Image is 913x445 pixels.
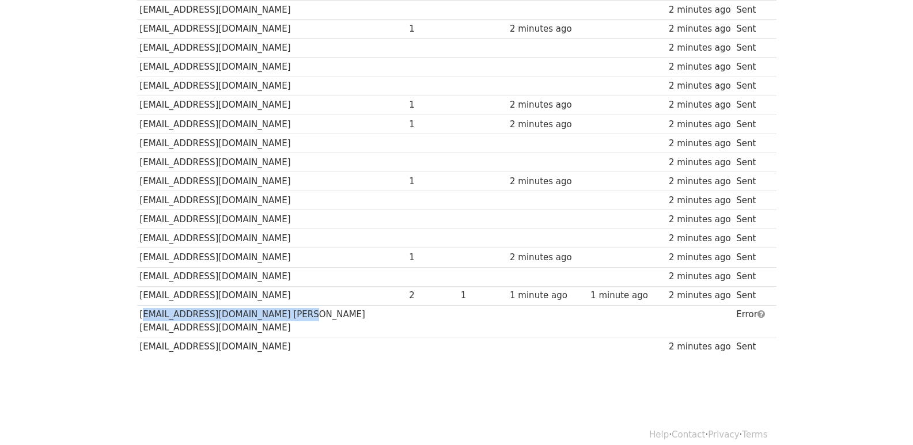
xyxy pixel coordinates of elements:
[137,172,407,191] td: [EMAIL_ADDRESS][DOMAIN_NAME]
[137,20,407,39] td: [EMAIL_ADDRESS][DOMAIN_NAME]
[733,134,770,153] td: Sent
[733,210,770,229] td: Sent
[137,96,407,115] td: [EMAIL_ADDRESS][DOMAIN_NAME]
[669,270,731,283] div: 2 minutes ago
[510,289,585,302] div: 1 minute ago
[733,20,770,39] td: Sent
[733,77,770,96] td: Sent
[669,289,731,302] div: 2 minutes ago
[733,286,770,305] td: Sent
[510,251,585,264] div: 2 minutes ago
[855,390,913,445] iframe: Chat Widget
[409,98,455,112] div: 1
[137,286,407,305] td: [EMAIL_ADDRESS][DOMAIN_NAME]
[669,98,731,112] div: 2 minutes ago
[510,98,585,112] div: 2 minutes ago
[409,289,455,302] div: 2
[733,39,770,58] td: Sent
[742,429,767,440] a: Terms
[669,41,731,55] div: 2 minutes ago
[409,175,455,188] div: 1
[409,22,455,36] div: 1
[733,267,770,286] td: Sent
[669,156,731,169] div: 2 minutes ago
[137,115,407,134] td: [EMAIL_ADDRESS][DOMAIN_NAME]
[137,58,407,77] td: [EMAIL_ADDRESS][DOMAIN_NAME]
[137,134,407,153] td: [EMAIL_ADDRESS][DOMAIN_NAME]
[669,194,731,207] div: 2 minutes ago
[669,60,731,74] div: 2 minutes ago
[733,248,770,267] td: Sent
[733,58,770,77] td: Sent
[137,191,407,210] td: [EMAIL_ADDRESS][DOMAIN_NAME]
[409,251,455,264] div: 1
[669,22,731,36] div: 2 minutes ago
[137,153,407,172] td: [EMAIL_ADDRESS][DOMAIN_NAME]
[669,340,731,353] div: 2 minutes ago
[137,248,407,267] td: [EMAIL_ADDRESS][DOMAIN_NAME]
[733,229,770,248] td: Sent
[733,96,770,115] td: Sent
[137,210,407,229] td: ​[EMAIL_ADDRESS][DOMAIN_NAME]
[733,172,770,191] td: Sent
[733,337,770,356] td: Sent
[137,229,407,248] td: [EMAIL_ADDRESS][DOMAIN_NAME]
[708,429,739,440] a: Privacy
[137,337,407,356] td: [EMAIL_ADDRESS][DOMAIN_NAME]
[733,191,770,210] td: Sent
[669,3,731,17] div: 2 minutes ago
[733,305,770,337] td: Error
[669,213,731,226] div: 2 minutes ago
[137,39,407,58] td: [EMAIL_ADDRESS][DOMAIN_NAME]
[137,305,407,337] td: [EMAIL_ADDRESS][DOMAIN_NAME] [PERSON_NAME][EMAIL_ADDRESS][DOMAIN_NAME]
[669,118,731,131] div: 2 minutes ago
[669,137,731,150] div: 2 minutes ago
[590,289,663,302] div: 1 minute ago
[672,429,705,440] a: Contact
[733,1,770,20] td: Sent
[510,118,585,131] div: 2 minutes ago
[510,175,585,188] div: 2 minutes ago
[649,429,669,440] a: Help
[461,289,505,302] div: 1
[137,77,407,96] td: [EMAIL_ADDRESS][DOMAIN_NAME]
[137,267,407,286] td: [EMAIL_ADDRESS][DOMAIN_NAME]
[733,153,770,172] td: Sent
[510,22,585,36] div: 2 minutes ago
[669,175,731,188] div: 2 minutes ago
[669,232,731,245] div: 2 minutes ago
[669,251,731,264] div: 2 minutes ago
[669,79,731,93] div: 2 minutes ago
[409,118,455,131] div: 1
[137,1,407,20] td: [EMAIL_ADDRESS][DOMAIN_NAME]
[733,115,770,134] td: Sent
